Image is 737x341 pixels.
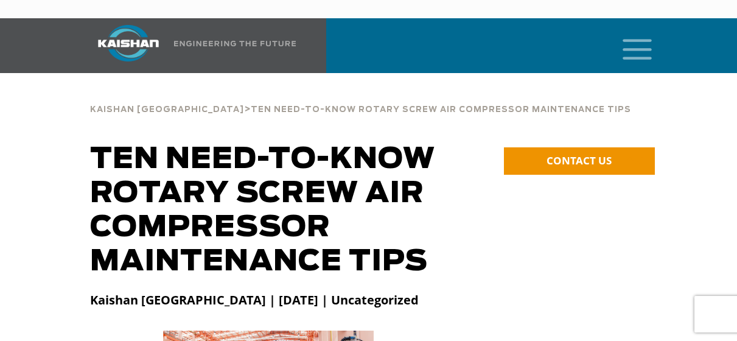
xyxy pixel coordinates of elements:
span: Kaishan [GEOGRAPHIC_DATA] [90,106,244,114]
img: Engineering the future [174,41,296,46]
h1: Ten Need-to-Know Rotary Screw Air Compressor Maintenance Tips [90,142,505,279]
a: Kaishan USA [83,18,298,73]
img: kaishan logo [83,25,174,62]
div: > [90,91,631,119]
strong: Kaishan [GEOGRAPHIC_DATA] | [DATE] | Uncategorized [90,292,419,308]
span: Ten Need-to-Know Rotary Screw Air Compressor Maintenance Tips [251,106,631,114]
a: CONTACT US [504,147,655,175]
a: mobile menu [618,35,638,56]
a: Ten Need-to-Know Rotary Screw Air Compressor Maintenance Tips [251,104,631,114]
a: Kaishan [GEOGRAPHIC_DATA] [90,104,244,114]
span: CONTACT US [547,153,612,167]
